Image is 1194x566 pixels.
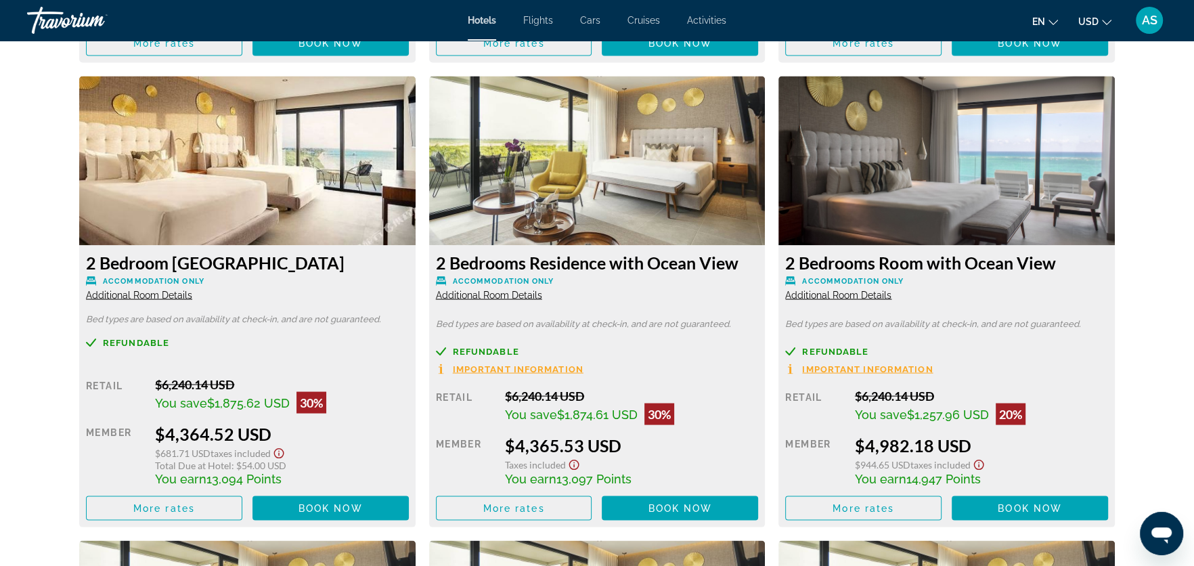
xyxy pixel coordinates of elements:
[155,376,408,391] div: $6,240.14 USD
[505,458,566,470] span: Taxes included
[86,289,192,300] span: Additional Room Details
[566,455,582,471] button: Show Taxes and Fees disclaimer
[207,395,290,410] span: $1,875.62 USD
[855,458,910,470] span: $944.65 USD
[785,31,942,56] button: More rates
[436,346,759,356] a: Refundable
[79,76,416,245] img: 1dd7fe9e-e02f-4071-9934-33dac9711ad6.jpeg
[1142,14,1157,27] span: AS
[252,31,409,56] button: Book now
[1078,16,1099,27] span: USD
[785,346,1108,356] a: Refundable
[155,471,206,485] span: You earn
[429,76,766,245] img: ed833dac-9a9d-43f9-b83f-b0b530c5d3b1.jpeg
[155,459,231,471] span: Total Due at Hotel
[1032,16,1045,27] span: en
[436,252,759,272] h3: 2 Bedrooms Residence with Ocean View
[855,471,906,485] span: You earn
[1032,12,1058,31] button: Change language
[602,496,758,520] button: Book now
[453,276,554,285] span: Accommodation Only
[952,31,1108,56] button: Book now
[505,471,556,485] span: You earn
[27,3,162,38] a: Travorium
[505,435,758,455] div: $4,365.53 USD
[436,388,495,424] div: Retail
[86,337,409,347] a: Refundable
[436,363,583,374] button: Important Information
[155,395,207,410] span: You save
[133,38,195,49] span: More rates
[86,314,409,324] p: Bed types are based on availability at check-in, and are not guaranteed.
[833,502,894,513] span: More rates
[86,423,145,485] div: Member
[802,364,933,373] span: Important Information
[557,407,638,421] span: $1,874.61 USD
[436,289,542,300] span: Additional Room Details
[86,376,145,413] div: Retail
[785,496,942,520] button: More rates
[907,407,989,421] span: $1,257.96 USD
[910,458,971,470] span: Taxes included
[483,502,545,513] span: More rates
[155,423,408,443] div: $4,364.52 USD
[453,347,519,355] span: Refundable
[556,471,632,485] span: 13,097 Points
[436,319,759,328] p: Bed types are based on availability at check-in, and are not guaranteed.
[785,363,933,374] button: Important Information
[211,447,271,458] span: Taxes included
[687,15,726,26] a: Activities
[648,502,712,513] span: Book now
[785,435,844,485] div: Member
[298,502,363,513] span: Book now
[453,364,583,373] span: Important Information
[833,38,894,49] span: More rates
[103,338,169,347] span: Refundable
[155,447,211,458] span: $681.71 USD
[271,443,287,459] button: Show Taxes and Fees disclaimer
[436,31,592,56] button: More rates
[627,15,660,26] a: Cruises
[855,388,1108,403] div: $6,240.14 USD
[252,496,409,520] button: Book now
[648,38,712,49] span: Book now
[802,347,868,355] span: Refundable
[998,502,1062,513] span: Book now
[436,435,495,485] div: Member
[785,319,1108,328] p: Bed types are based on availability at check-in, and are not guaranteed.
[468,15,496,26] a: Hotels
[1078,12,1111,31] button: Change currency
[505,407,557,421] span: You save
[103,276,204,285] span: Accommodation Only
[86,31,242,56] button: More rates
[602,31,758,56] button: Book now
[644,403,674,424] div: 30%
[998,38,1062,49] span: Book now
[785,289,891,300] span: Additional Room Details
[505,388,758,403] div: $6,240.14 USD
[785,252,1108,272] h3: 2 Bedrooms Room with Ocean View
[483,38,545,49] span: More rates
[523,15,553,26] a: Flights
[155,459,408,471] div: : $54.00 USD
[206,471,282,485] span: 13,094 Points
[133,502,195,513] span: More rates
[580,15,600,26] a: Cars
[86,252,409,272] h3: 2 Bedroom [GEOGRAPHIC_DATA]
[436,496,592,520] button: More rates
[298,38,363,49] span: Book now
[855,435,1108,455] div: $4,982.18 USD
[855,407,907,421] span: You save
[1140,512,1183,555] iframe: Button to launch messaging window
[971,455,987,471] button: Show Taxes and Fees disclaimer
[906,471,981,485] span: 14,947 Points
[952,496,1108,520] button: Book now
[778,76,1115,245] img: 6a7b504d-c388-4ab7-8ce9-78e06e038ce4.jpeg
[802,276,904,285] span: Accommodation Only
[785,388,844,424] div: Retail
